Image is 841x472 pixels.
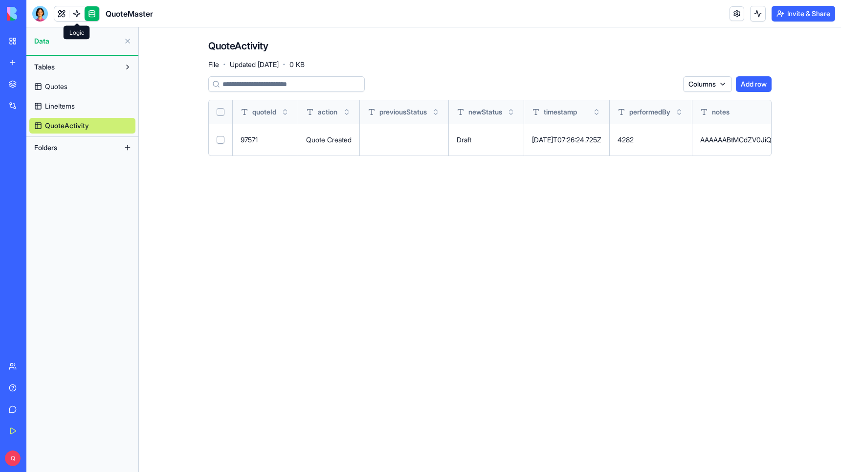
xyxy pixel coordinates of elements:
[431,107,441,117] button: Toggle sort
[208,60,219,69] span: File
[306,135,352,145] div: Quote Created
[34,62,55,72] span: Tables
[45,101,75,111] span: LineItems
[29,98,135,114] a: LineItems
[208,39,268,53] h4: QuoteActivity
[674,107,684,117] button: Toggle sort
[629,107,670,117] span: performedBy
[29,118,135,134] a: QuoteActivity
[506,107,516,117] button: Toggle sort
[64,26,90,40] div: Logic
[280,107,290,117] button: Toggle sort
[736,76,772,92] button: Add row
[544,107,577,117] span: timestamp
[712,107,730,117] span: notes
[5,450,21,466] span: Q
[45,82,67,91] span: Quotes
[468,107,502,117] span: newStatus
[217,136,224,144] button: Select row
[318,107,337,117] span: action
[289,60,305,69] span: 0 KB
[592,107,601,117] button: Toggle sort
[252,107,276,117] span: quoteId
[342,107,352,117] button: Toggle sort
[34,36,120,46] span: Data
[241,135,290,145] div: 97571
[283,57,286,72] span: ·
[379,107,427,117] span: previousStatus
[532,135,601,145] div: [DATE]T07:26:24.725Z
[29,59,120,75] button: Tables
[457,135,516,145] div: Draft
[106,8,153,20] span: QuoteMaster
[217,108,224,116] button: Select all
[7,7,67,21] img: logo
[230,60,279,69] span: Updated [DATE]
[683,76,732,92] button: Columns
[223,57,226,72] span: ·
[772,6,835,22] button: Invite & Share
[29,79,135,94] a: Quotes
[618,135,684,145] div: 4282
[34,143,57,153] span: Folders
[29,140,120,156] button: Folders
[45,121,89,131] span: QuoteActivity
